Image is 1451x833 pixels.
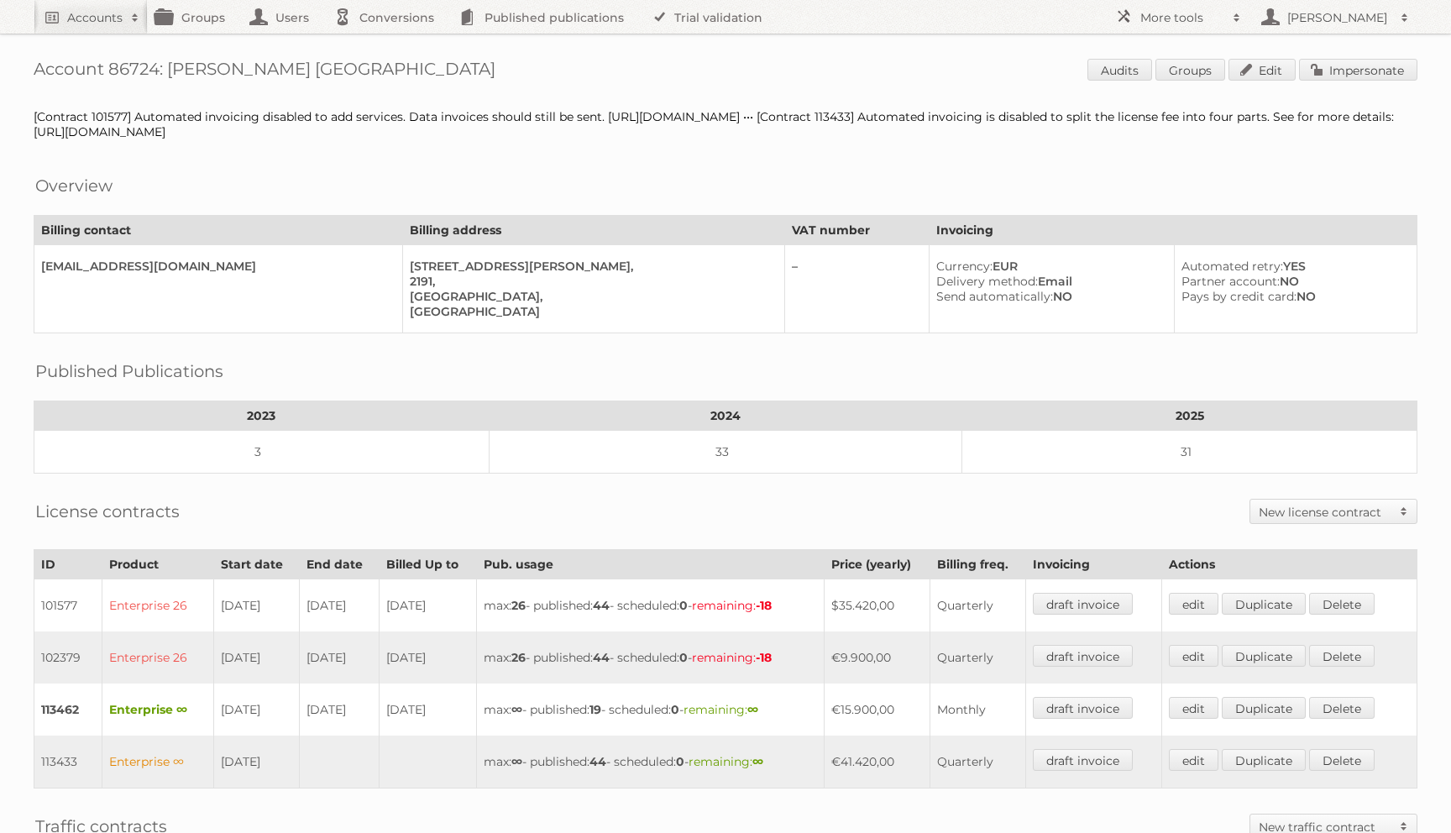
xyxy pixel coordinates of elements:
a: draft invoice [1033,645,1133,667]
td: [DATE] [379,631,476,684]
span: Send automatically: [936,289,1053,304]
a: Duplicate [1222,645,1306,667]
strong: 0 [679,598,688,613]
strong: 26 [511,598,526,613]
td: max: - published: - scheduled: - [476,684,824,736]
div: [STREET_ADDRESS][PERSON_NAME], [410,259,771,274]
a: New license contract [1250,500,1417,523]
a: edit [1169,749,1218,771]
th: Billing freq. [930,550,1026,579]
td: 3 [34,431,490,474]
td: Monthly [930,684,1026,736]
td: Quarterly [930,579,1026,632]
span: Toggle [1391,500,1417,523]
td: 101577 [34,579,102,632]
a: Delete [1309,593,1375,615]
th: Price (yearly) [824,550,930,579]
th: Billing address [403,216,785,245]
a: Audits [1087,59,1152,81]
td: Enterprise ∞ [102,736,214,788]
a: Edit [1228,59,1296,81]
a: Delete [1309,645,1375,667]
th: Invoicing [929,216,1417,245]
span: remaining: [684,702,758,717]
strong: ∞ [747,702,758,717]
td: [DATE] [300,684,380,736]
td: [DATE] [213,579,299,632]
strong: 26 [511,650,526,665]
th: Product [102,550,214,579]
td: Enterprise 26 [102,631,214,684]
td: 31 [962,431,1417,474]
h2: Published Publications [35,359,223,384]
span: Partner account: [1181,274,1280,289]
h1: Account 86724: [PERSON_NAME] [GEOGRAPHIC_DATA] [34,59,1417,84]
th: 2025 [962,401,1417,431]
th: Billed Up to [379,550,476,579]
div: NO [1181,289,1403,304]
th: End date [300,550,380,579]
a: Impersonate [1299,59,1417,81]
div: NO [936,289,1160,304]
td: €41.420,00 [824,736,930,788]
th: Start date [213,550,299,579]
td: [DATE] [379,579,476,632]
strong: 0 [676,754,684,769]
td: 102379 [34,631,102,684]
th: 2023 [34,401,490,431]
th: Billing contact [34,216,403,245]
strong: 0 [671,702,679,717]
h2: License contracts [35,499,180,524]
strong: 0 [679,650,688,665]
td: – [784,245,929,333]
strong: 44 [589,754,606,769]
strong: 19 [589,702,601,717]
a: Delete [1309,697,1375,719]
td: $35.420,00 [824,579,930,632]
h2: Overview [35,173,113,198]
h2: [PERSON_NAME] [1283,9,1392,26]
strong: ∞ [511,754,522,769]
a: Delete [1309,749,1375,771]
td: €15.900,00 [824,684,930,736]
a: draft invoice [1033,593,1133,615]
strong: 44 [593,650,610,665]
td: Quarterly [930,631,1026,684]
td: 33 [489,431,961,474]
div: [GEOGRAPHIC_DATA] [410,304,771,319]
strong: -18 [756,650,772,665]
span: remaining: [692,650,772,665]
a: edit [1169,593,1218,615]
div: [Contract 101577] Automated invoicing disabled to add services. Data invoices should still be sen... [34,109,1417,139]
span: remaining: [689,754,763,769]
div: YES [1181,259,1403,274]
td: max: - published: - scheduled: - [476,579,824,632]
a: Duplicate [1222,593,1306,615]
a: draft invoice [1033,697,1133,719]
div: [EMAIL_ADDRESS][DOMAIN_NAME] [41,259,389,274]
td: [DATE] [379,684,476,736]
span: Automated retry: [1181,259,1283,274]
td: 113462 [34,684,102,736]
th: ID [34,550,102,579]
td: max: - published: - scheduled: - [476,631,824,684]
span: remaining: [692,598,772,613]
td: Enterprise 26 [102,579,214,632]
td: 113433 [34,736,102,788]
div: EUR [936,259,1160,274]
td: [DATE] [300,631,380,684]
h2: Accounts [67,9,123,26]
h2: New license contract [1259,504,1391,521]
span: Currency: [936,259,993,274]
div: 2191, [410,274,771,289]
td: [DATE] [213,631,299,684]
div: NO [1181,274,1403,289]
td: [DATE] [300,579,380,632]
td: €9.900,00 [824,631,930,684]
td: Enterprise ∞ [102,684,214,736]
a: edit [1169,697,1218,719]
strong: 44 [593,598,610,613]
td: [DATE] [213,736,299,788]
a: Groups [1155,59,1225,81]
a: edit [1169,645,1218,667]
